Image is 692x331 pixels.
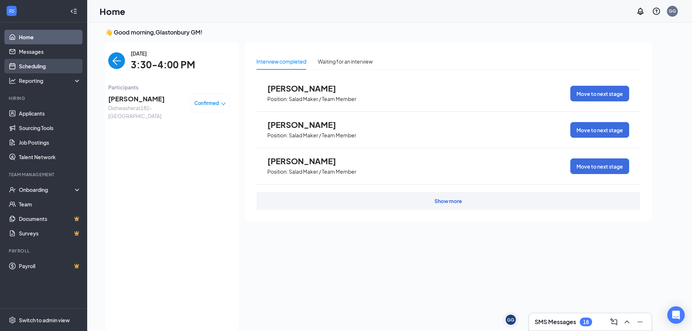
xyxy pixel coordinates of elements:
div: Payroll [9,248,80,254]
div: Show more [434,197,462,205]
div: Switch to admin view [19,316,70,324]
a: DocumentsCrown [19,211,81,226]
svg: ChevronUp [623,318,631,326]
svg: Notifications [636,7,645,16]
div: GG [507,317,514,323]
span: [PERSON_NAME] [108,94,185,104]
span: [PERSON_NAME] [267,156,347,166]
a: PayrollCrown [19,259,81,273]
svg: Minimize [636,318,644,326]
div: Onboarding [19,186,75,193]
div: Hiring [9,95,80,101]
span: [PERSON_NAME] [267,84,347,93]
button: back-button [108,52,125,69]
button: Move to next stage [570,122,629,138]
span: down [221,101,226,106]
a: Messages [19,44,81,59]
p: Position: [267,96,288,102]
p: Position: [267,168,288,175]
svg: WorkstreamLogo [8,7,15,15]
a: Team [19,197,81,211]
div: Team Management [9,171,80,178]
div: 18 [583,319,589,325]
div: Open Intercom Messenger [667,306,685,324]
div: Reporting [19,77,81,84]
h3: SMS Messages [535,318,576,326]
svg: UserCheck [9,186,16,193]
span: Dishwasher at 182-[GEOGRAPHIC_DATA] [108,104,185,120]
h1: Home [100,5,125,17]
a: Home [19,30,81,44]
button: Minimize [634,316,646,328]
a: Scheduling [19,59,81,73]
p: Position: [267,132,288,139]
a: SurveysCrown [19,226,81,241]
p: Salad Maker / Team Member [289,96,356,102]
svg: ComposeMessage [610,318,618,326]
div: GG [669,8,676,14]
span: [PERSON_NAME] [267,120,347,129]
a: Job Postings [19,135,81,150]
span: [DATE] [131,49,195,57]
svg: Analysis [9,77,16,84]
svg: Collapse [70,8,77,15]
p: Salad Maker / Team Member [289,168,356,175]
button: Move to next stage [570,86,629,101]
p: Salad Maker / Team Member [289,132,356,139]
div: Waiting for an interview [318,57,373,65]
a: Sourcing Tools [19,121,81,135]
h3: 👋 Good morning, Glastonbury GM ! [105,28,652,36]
svg: QuestionInfo [652,7,661,16]
a: Talent Network [19,150,81,164]
button: ChevronUp [621,316,633,328]
span: Confirmed [194,100,219,107]
span: 3:30-4:00 PM [131,57,195,72]
div: Interview completed [256,57,306,65]
svg: Settings [9,316,16,324]
span: Participants [108,83,230,91]
button: ComposeMessage [608,316,620,328]
a: Applicants [19,106,81,121]
button: Move to next stage [570,158,629,174]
